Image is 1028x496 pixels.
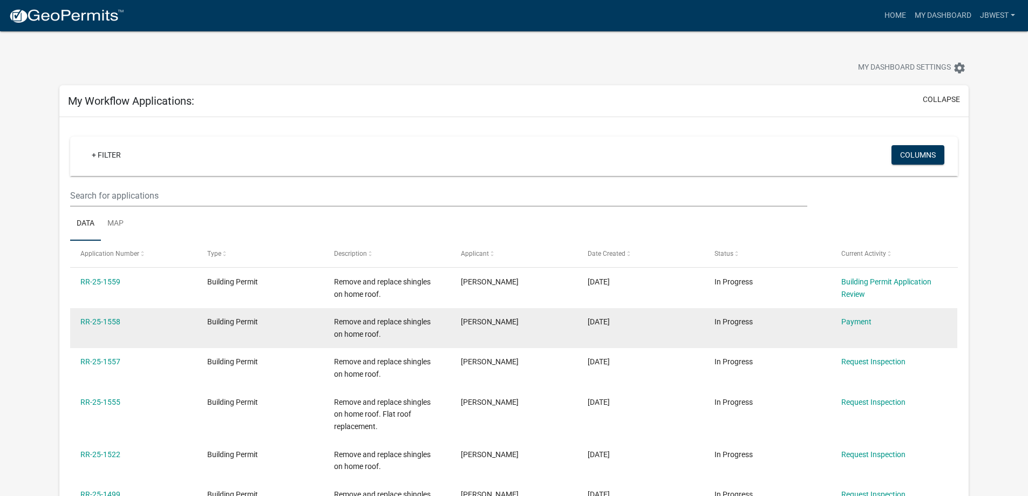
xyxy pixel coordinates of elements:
[923,94,960,105] button: collapse
[461,277,519,286] span: Jeff Wesolowski
[207,317,258,326] span: Building Permit
[714,398,753,406] span: In Progress
[714,357,753,366] span: In Progress
[849,57,975,78] button: My Dashboard Settingssettings
[588,250,625,257] span: Date Created
[714,277,753,286] span: In Progress
[588,450,610,459] span: 08/18/2025
[461,250,489,257] span: Applicant
[461,450,519,459] span: Jeff Wesolowski
[976,5,1019,26] a: jbwest
[858,62,951,74] span: My Dashboard Settings
[841,357,906,366] a: Request Inspection
[841,398,906,406] a: Request Inspection
[80,450,120,459] a: RR-25-1522
[207,250,221,257] span: Type
[207,277,258,286] span: Building Permit
[714,450,753,459] span: In Progress
[334,357,431,378] span: Remove and replace shingles on home roof.
[70,241,197,267] datatable-header-cell: Application Number
[588,317,610,326] span: 08/20/2025
[588,398,610,406] span: 08/20/2025
[334,450,431,471] span: Remove and replace shingles on home roof.
[197,241,324,267] datatable-header-cell: Type
[880,5,910,26] a: Home
[714,250,733,257] span: Status
[101,207,130,241] a: Map
[953,62,966,74] i: settings
[70,185,807,207] input: Search for applications
[588,277,610,286] span: 08/20/2025
[80,357,120,366] a: RR-25-1557
[451,241,577,267] datatable-header-cell: Applicant
[841,450,906,459] a: Request Inspection
[207,357,258,366] span: Building Permit
[80,398,120,406] a: RR-25-1555
[588,357,610,366] span: 08/20/2025
[80,250,139,257] span: Application Number
[714,317,753,326] span: In Progress
[461,317,519,326] span: Jeff Wesolowski
[891,145,944,165] button: Columns
[70,207,101,241] a: Data
[841,317,872,326] a: Payment
[80,277,120,286] a: RR-25-1559
[207,450,258,459] span: Building Permit
[704,241,830,267] datatable-header-cell: Status
[334,277,431,298] span: Remove and replace shingles on home roof.
[461,357,519,366] span: Jeff Wesolowski
[80,317,120,326] a: RR-25-1558
[841,250,886,257] span: Current Activity
[83,145,130,165] a: + Filter
[577,241,704,267] datatable-header-cell: Date Created
[830,241,957,267] datatable-header-cell: Current Activity
[324,241,451,267] datatable-header-cell: Description
[334,250,367,257] span: Description
[207,398,258,406] span: Building Permit
[68,94,194,107] h5: My Workflow Applications:
[334,317,431,338] span: Remove and replace shingles on home roof.
[841,277,931,298] a: Building Permit Application Review
[461,398,519,406] span: Jeff Wesolowski
[910,5,976,26] a: My Dashboard
[334,398,431,431] span: Remove and replace shingles on home roof. Flat roof replacement.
